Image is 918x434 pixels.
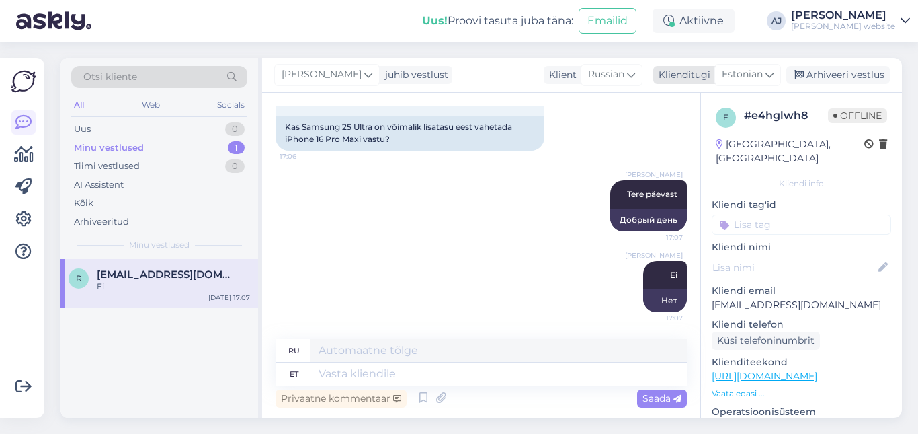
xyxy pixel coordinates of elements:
[74,159,140,173] div: Tiimi vestlused
[653,68,710,82] div: Klienditugi
[712,284,891,298] p: Kliendi email
[791,21,895,32] div: [PERSON_NAME] website
[83,70,137,84] span: Otsi kliente
[422,14,448,27] b: Uus!
[712,405,891,419] p: Operatsioonisüsteem
[786,66,890,84] div: Arhiveeri vestlus
[716,137,864,166] div: [GEOGRAPHIC_DATA], [GEOGRAPHIC_DATA]
[139,96,163,114] div: Web
[627,189,677,199] span: Tere päevast
[97,281,250,293] div: Ei
[74,122,91,136] div: Uus
[625,250,683,260] span: [PERSON_NAME]
[653,9,735,33] div: Aktiivne
[208,293,250,303] div: [DATE] 17:07
[579,8,636,34] button: Emailid
[828,108,887,123] span: Offline
[11,69,36,94] img: Askly Logo
[767,11,786,30] div: AJ
[625,170,683,180] span: [PERSON_NAME]
[544,68,577,82] div: Klient
[791,10,895,21] div: [PERSON_NAME]
[228,141,245,155] div: 1
[723,112,728,122] span: e
[76,273,82,283] span: r
[712,215,891,235] input: Lisa tag
[632,232,683,242] span: 17:07
[712,198,891,212] p: Kliendi tag'id
[282,67,362,82] span: [PERSON_NAME]
[280,151,330,161] span: 17:06
[71,96,87,114] div: All
[97,268,237,281] span: roland71@mail.ru
[74,215,129,229] div: Arhiveeritud
[74,141,144,155] div: Minu vestlused
[632,313,683,323] span: 17:07
[214,96,247,114] div: Socials
[588,67,624,82] span: Russian
[712,370,817,382] a: [URL][DOMAIN_NAME]
[276,390,407,408] div: Privaatne kommentaar
[670,270,677,280] span: Ei
[129,239,190,251] span: Minu vestlused
[422,13,573,29] div: Proovi tasuta juba täna:
[276,116,544,151] div: Kas Samsung 25 Ultra on võimalik lisatasu eest vahetada iPhone 16 Pro Maxi vastu?
[712,332,820,350] div: Küsi telefoninumbrit
[288,339,300,362] div: ru
[722,67,763,82] span: Estonian
[712,240,891,254] p: Kliendi nimi
[642,392,681,404] span: Saada
[791,10,910,32] a: [PERSON_NAME][PERSON_NAME] website
[744,108,828,124] div: # e4hglwh8
[610,209,687,231] div: Добрый день
[712,178,891,190] div: Kliendi info
[712,298,891,312] p: [EMAIL_ADDRESS][DOMAIN_NAME]
[290,363,298,386] div: et
[712,388,891,400] p: Vaata edasi ...
[712,260,876,275] input: Lisa nimi
[225,122,245,136] div: 0
[225,159,245,173] div: 0
[74,196,93,210] div: Kõik
[712,355,891,369] p: Klienditeekond
[712,318,891,332] p: Kliendi telefon
[74,178,124,192] div: AI Assistent
[643,289,687,312] div: Нет
[380,68,448,82] div: juhib vestlust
